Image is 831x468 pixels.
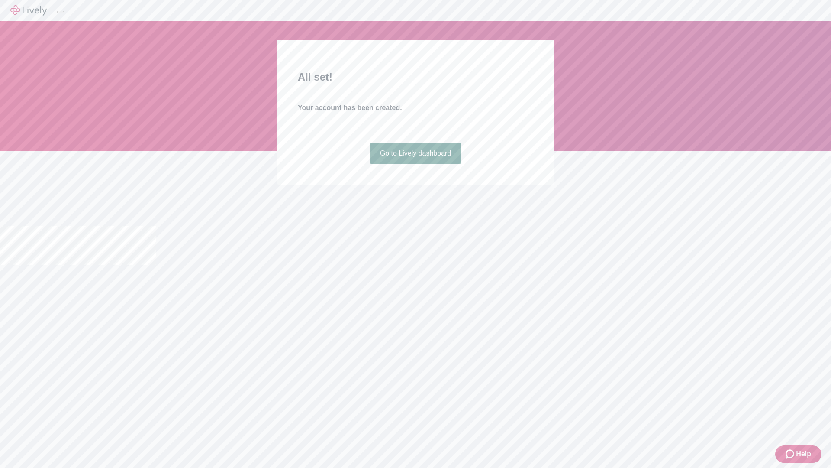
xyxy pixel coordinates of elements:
[10,5,47,16] img: Lively
[775,445,821,463] button: Zendesk support iconHelp
[57,11,64,13] button: Log out
[298,69,533,85] h2: All set!
[370,143,462,164] a: Go to Lively dashboard
[298,103,533,113] h4: Your account has been created.
[786,449,796,459] svg: Zendesk support icon
[796,449,811,459] span: Help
